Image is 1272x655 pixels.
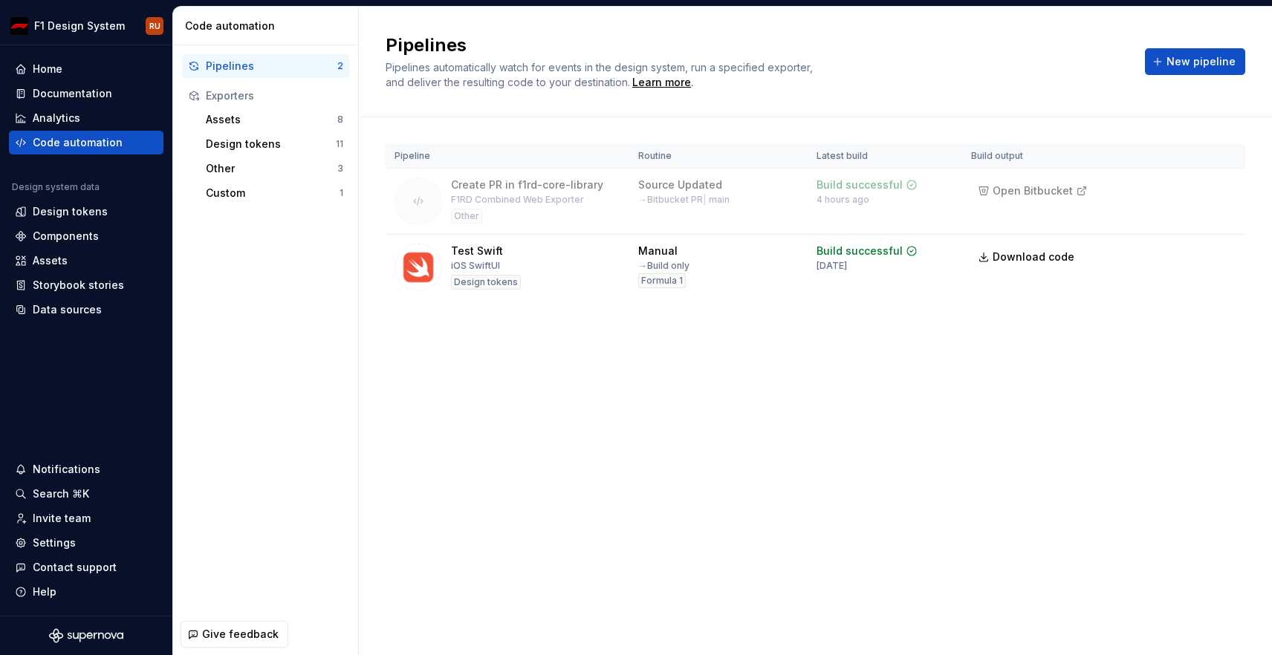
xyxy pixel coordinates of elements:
[9,580,163,604] button: Help
[817,194,869,206] div: 4 hours ago
[638,177,722,192] div: Source Updated
[9,555,163,579] button: Contact support
[33,86,112,101] div: Documentation
[451,209,482,224] div: Other
[12,181,100,193] div: Design system data
[808,144,962,169] th: Latest build
[971,177,1094,204] button: Open Bitbucket
[337,163,343,175] div: 3
[386,144,629,169] th: Pipeline
[971,186,1094,199] a: Open Bitbucket
[33,584,56,599] div: Help
[971,244,1084,270] a: Download code
[149,20,160,32] div: RU
[9,200,163,224] a: Design tokens
[993,250,1074,264] span: Download code
[630,77,693,88] span: .
[386,33,1127,57] h2: Pipelines
[632,75,691,90] a: Learn more
[33,135,123,150] div: Code automation
[181,621,288,648] button: Give feedback
[9,57,163,81] a: Home
[1145,48,1245,75] button: New pipeline
[3,10,169,42] button: F1 Design SystemRU
[206,59,337,74] div: Pipelines
[33,462,100,477] div: Notifications
[337,114,343,126] div: 8
[9,273,163,297] a: Storybook stories
[200,108,349,131] button: Assets8
[33,253,68,268] div: Assets
[9,106,163,130] a: Analytics
[629,144,808,169] th: Routine
[638,260,689,272] div: → Build only
[33,229,99,244] div: Components
[33,486,89,501] div: Search ⌘K
[336,138,343,150] div: 11
[200,132,349,156] button: Design tokens11
[451,244,503,258] div: Test Swift
[200,157,349,180] button: Other3
[33,111,80,126] div: Analytics
[182,54,349,78] button: Pipelines2
[33,204,108,219] div: Design tokens
[451,194,584,206] div: F1RD Combined Web Exporter
[451,275,521,290] div: Design tokens
[1166,54,1236,69] span: New pipeline
[817,260,847,272] div: [DATE]
[337,60,343,72] div: 2
[817,244,903,258] div: Build successful
[33,62,62,76] div: Home
[206,186,340,201] div: Custom
[9,131,163,154] a: Code automation
[451,260,500,272] div: iOS SwiftUI
[962,144,1103,169] th: Build output
[340,187,343,199] div: 1
[703,194,707,205] span: |
[817,177,903,192] div: Build successful
[33,560,117,575] div: Contact support
[206,137,336,151] div: Design tokens
[9,82,163,105] a: Documentation
[10,17,28,35] img: c8f40afb-e0f1-40b1-98b2-071a2e9e4f46.png
[33,511,91,526] div: Invite team
[206,88,343,103] div: Exporters
[185,19,352,33] div: Code automation
[202,627,279,642] span: Give feedback
[9,249,163,273] a: Assets
[638,194,730,206] div: → Bitbucket PR main
[206,161,337,176] div: Other
[9,457,163,481] button: Notifications
[386,61,816,88] span: Pipelines automatically watch for events in the design system, run a specified exporter, and deli...
[9,482,163,506] button: Search ⌘K
[33,535,76,550] div: Settings
[49,628,123,643] svg: Supernova Logo
[9,531,163,555] a: Settings
[638,244,678,258] div: Manual
[34,19,125,33] div: F1 Design System
[206,112,337,127] div: Assets
[993,183,1073,198] span: Open Bitbucket
[33,302,102,317] div: Data sources
[9,506,163,530] a: Invite team
[33,278,124,293] div: Storybook stories
[9,298,163,322] a: Data sources
[638,273,686,288] div: Formula 1
[451,177,603,192] div: Create PR in f1rd-core-library
[200,181,349,205] button: Custom1
[9,224,163,248] a: Components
